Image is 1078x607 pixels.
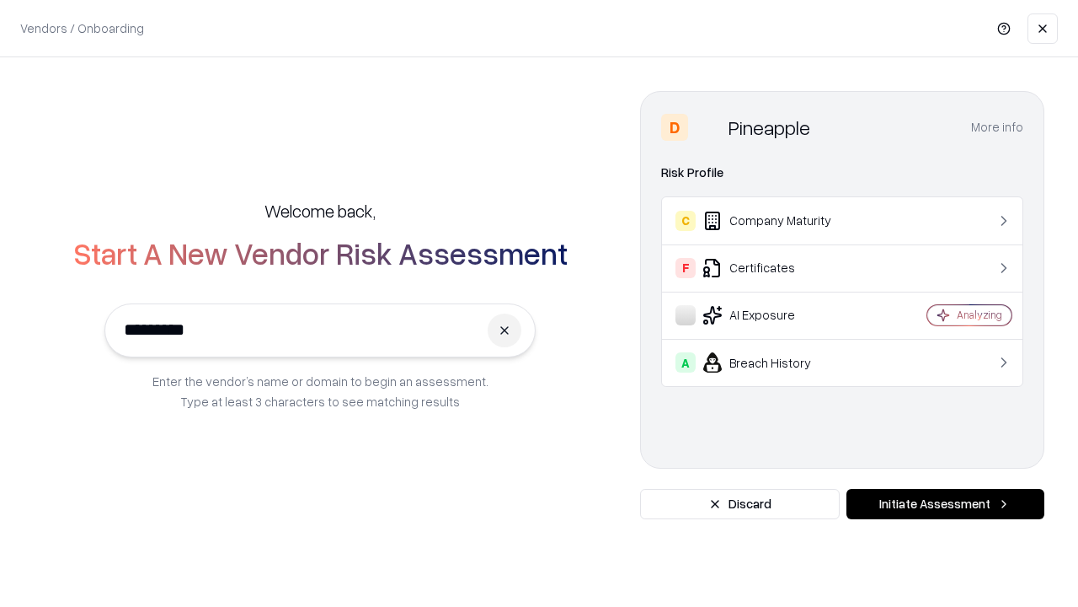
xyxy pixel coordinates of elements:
[661,163,1023,183] div: Risk Profile
[846,489,1044,519] button: Initiate Assessment
[20,19,144,37] p: Vendors / Onboarding
[675,258,877,278] div: Certificates
[695,114,722,141] img: Pineapple
[971,112,1023,142] button: More info
[675,305,877,325] div: AI Exposure
[675,258,696,278] div: F
[264,199,376,223] h5: Welcome back,
[675,211,877,231] div: Company Maturity
[73,236,568,270] h2: Start A New Vendor Risk Assessment
[728,114,810,141] div: Pineapple
[640,489,840,519] button: Discard
[957,308,1002,322] div: Analyzing
[675,211,696,231] div: C
[675,352,877,373] div: Breach History
[675,352,696,373] div: A
[152,371,488,411] p: Enter the vendor’s name or domain to begin an assessment. Type at least 3 characters to see match...
[661,114,688,141] div: D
